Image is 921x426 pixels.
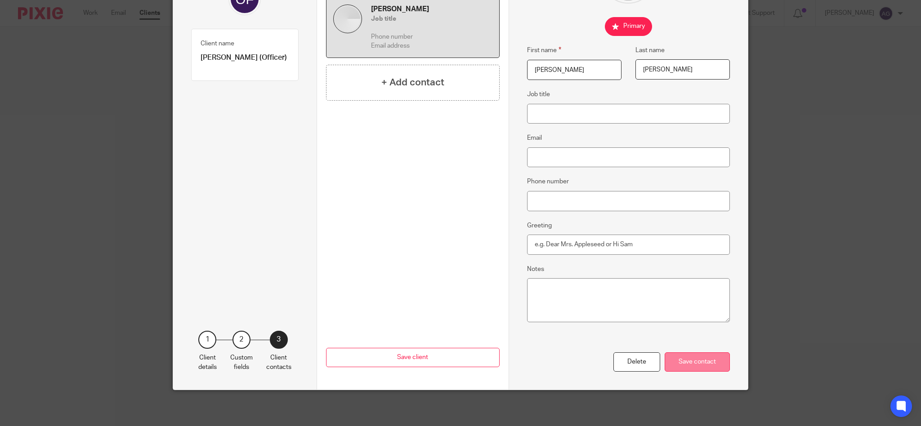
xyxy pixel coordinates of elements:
p: Phone number [371,32,492,41]
div: Save contact [665,352,730,372]
p: Custom fields [230,353,253,372]
h4: [PERSON_NAME] [371,4,492,14]
h4: + Add contact [381,75,444,89]
label: Phone number [527,177,569,186]
p: Client contacts [266,353,291,372]
label: Job title [527,90,550,99]
img: default.jpg [333,4,362,33]
div: 3 [270,331,288,349]
label: Email [527,133,542,142]
input: e.g. Dear Mrs. Appleseed or Hi Sam [527,235,730,255]
label: Client name [201,39,234,48]
label: First name [527,45,561,55]
h5: Job title [371,14,492,23]
p: [PERSON_NAME] (Officer) [201,53,289,62]
label: Last name [635,46,665,55]
label: Notes [527,265,544,274]
div: Delete [613,352,660,372]
div: 1 [198,331,216,349]
div: 2 [232,331,250,349]
button: Save client [326,348,500,367]
p: Client details [198,353,217,372]
label: Greeting [527,221,552,230]
p: Email address [371,41,492,50]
